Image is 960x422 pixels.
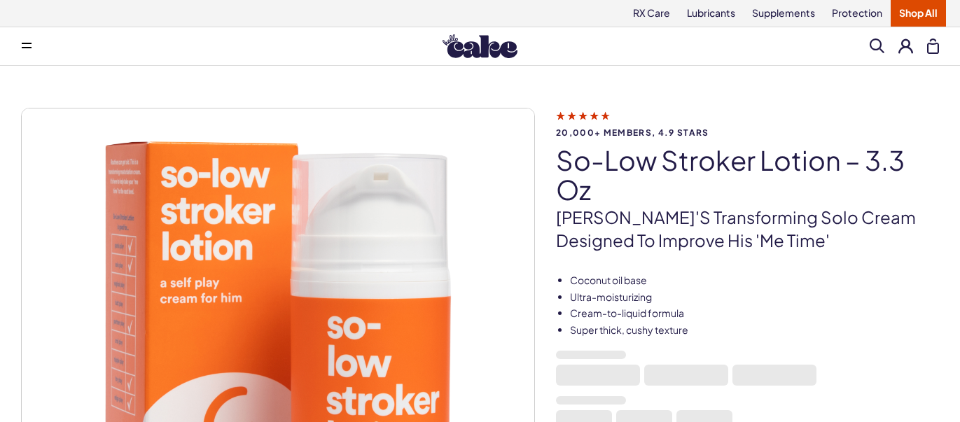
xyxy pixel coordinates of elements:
[556,146,939,204] h1: So-Low Stroker Lotion – 3.3 oz
[443,34,517,58] img: Hello Cake
[556,206,939,253] p: [PERSON_NAME]'s transforming solo cream designed to improve his 'me time'
[570,274,939,288] li: Coconut oil base
[556,109,939,137] a: 20,000+ members, 4.9 stars
[570,323,939,337] li: Super thick, cushy texture
[570,290,939,304] li: Ultra-moisturizing
[556,128,939,137] span: 20,000+ members, 4.9 stars
[570,307,939,321] li: Cream-to-liquid formula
